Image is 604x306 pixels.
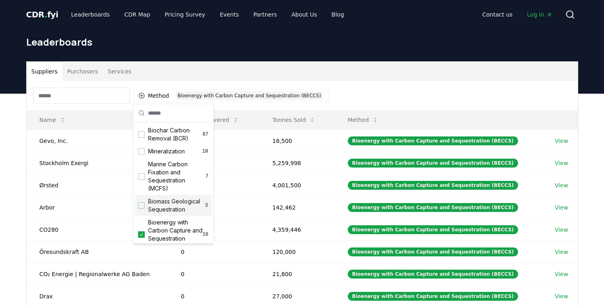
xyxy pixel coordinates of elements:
span: Mineralization [148,147,185,155]
td: 21,800 [259,263,335,285]
td: CO₂ Energie | Regionalwerke AG Baden [27,263,168,285]
button: Method [341,112,385,128]
a: Blog [325,7,351,22]
span: 7 [205,173,208,180]
a: View [555,270,568,278]
td: 0 [168,174,259,196]
div: Bioenergy with Carbon Capture and Sequestration (BECCS) [348,225,518,234]
a: View [555,137,568,145]
td: CO280 [27,218,168,241]
td: Ørsted [27,174,168,196]
td: 18,500 [168,130,259,152]
span: Biomass Geological Sequestration [148,197,205,214]
td: 120,000 [259,241,335,263]
span: Marine Carbon Fixation and Sequestration (MCFS) [148,160,206,193]
td: 0 [168,152,259,174]
td: 0 [168,263,259,285]
a: View [555,248,568,256]
button: MethodBioenergy with Carbon Capture and Sequestration (BECCS) [133,89,329,102]
nav: Main [476,7,558,22]
td: 0 [168,241,259,263]
td: 0 [168,218,259,241]
div: Bioenergy with Carbon Capture and Sequestration (BECCS) [348,247,518,256]
span: Log in [527,10,552,19]
td: 4,359,446 [259,218,335,241]
a: Partners [247,7,283,22]
h1: Leaderboards [26,36,578,48]
div: Bioenergy with Carbon Capture and Sequestration (BECCS) [348,292,518,301]
a: View [555,292,568,300]
span: CDR fyi [26,10,59,19]
span: 87 [203,131,208,138]
td: Arbor [27,196,168,218]
button: Tonnes Sold [266,112,322,128]
a: Pricing Survey [158,7,211,22]
td: 4,001,500 [259,174,335,196]
a: Leaderboards [65,7,116,22]
div: Bioenergy with Carbon Capture and Sequestration (BECCS) [348,270,518,279]
span: Bioenergy with Carbon Capture and Sequestration (BECCS) [148,218,203,251]
td: Gevo, Inc. [27,130,168,152]
a: Events [213,7,245,22]
td: 18,500 [259,130,335,152]
nav: Main [65,7,350,22]
td: Öresundskraft AB [27,241,168,263]
a: View [555,159,568,167]
div: Bioenergy with Carbon Capture and Sequestration (BECCS) [348,181,518,190]
div: Bioenergy with Carbon Capture and Sequestration (BECCS) [348,203,518,212]
span: 16 [203,231,208,238]
a: CDR Map [118,7,157,22]
td: 142,462 [259,196,335,218]
div: Bioenergy with Carbon Capture and Sequestration (BECCS) [348,136,518,145]
a: CDR.fyi [26,9,59,20]
td: Stockholm Exergi [27,152,168,174]
a: About Us [285,7,323,22]
button: Suppliers [27,62,63,81]
button: Name [33,112,72,128]
a: View [555,226,568,234]
span: 10 [202,148,209,155]
button: Services [103,62,136,81]
a: View [555,203,568,212]
a: Contact us [476,7,519,22]
a: View [555,181,568,189]
span: Biochar Carbon Removal (BCR) [148,126,203,143]
button: Purchasers [62,62,103,81]
div: Bioenergy with Carbon Capture and Sequestration (BECCS) [176,91,323,100]
a: Log in [520,7,558,22]
div: Bioenergy with Carbon Capture and Sequestration (BECCS) [348,159,518,168]
span: 3 [205,202,209,209]
td: 5,259,998 [259,152,335,174]
span: . [44,10,47,19]
td: 0 [168,196,259,218]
